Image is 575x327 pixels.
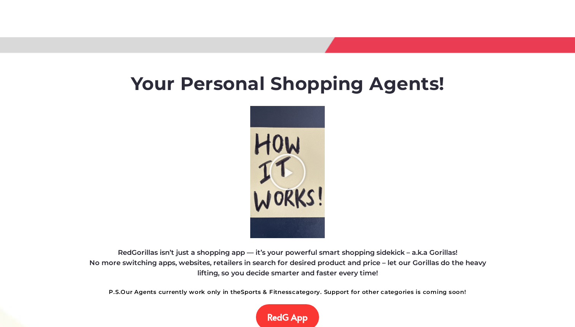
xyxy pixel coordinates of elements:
[268,153,307,191] div: Play Video about RedGorillas How it Works
[81,73,494,95] h1: Your Personal Shopping Agents!
[241,288,292,295] strong: Sports & Fitness
[267,312,308,322] span: RedG App
[109,288,121,295] strong: P.S.
[81,248,494,278] h4: RedGorillas isn’t just a shopping app — it’s your powerful smart shopping sidekick – a.k.a Gorill...
[109,288,466,295] strong: Our Agents currently work only in the category. Support for other categories is coming soon!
